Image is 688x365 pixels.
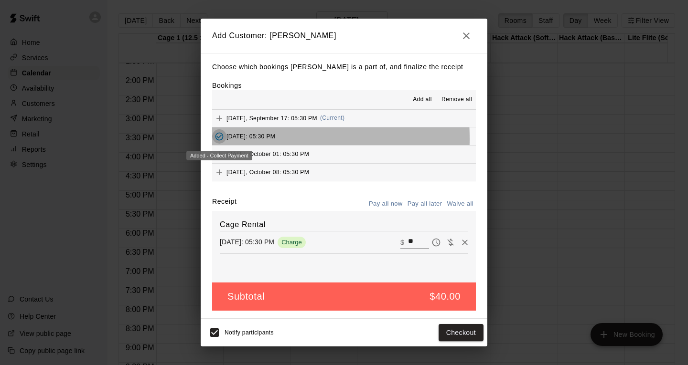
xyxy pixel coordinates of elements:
button: Add[DATE], October 01: 05:30 PM [212,146,476,163]
span: [DATE], September 17: 05:30 PM [226,115,317,121]
h5: $40.00 [430,290,461,303]
span: Add all [413,95,432,104]
p: Choose which bookings [PERSON_NAME] is a part of, and finalize the receipt [212,61,476,73]
button: Added - Collect Payment [212,129,226,144]
span: Add [212,168,226,175]
button: Pay all later [405,197,445,211]
p: $ [400,238,404,247]
span: Charge [278,239,306,246]
span: Add [212,114,226,121]
h5: Subtotal [227,290,265,303]
button: Checkout [439,324,484,342]
span: (Current) [320,115,345,121]
div: Added - Collect Payment [186,151,252,160]
span: [DATE]: 05:30 PM [226,133,275,139]
h6: Cage Rental [220,219,468,231]
button: Waive all [444,197,476,211]
p: [DATE]: 05:30 PM [220,237,274,247]
span: Waive payment [443,238,458,246]
button: Remove all [438,92,476,107]
button: Add[DATE], September 17: 05:30 PM(Current) [212,110,476,127]
label: Receipt [212,197,236,211]
h2: Add Customer: [PERSON_NAME] [201,19,487,53]
span: Notify participants [225,329,274,336]
button: Added - Collect Payment[DATE]: 05:30 PM [212,127,476,145]
button: Add[DATE], October 08: 05:30 PM [212,164,476,181]
button: Pay all now [366,197,405,211]
span: [DATE], October 01: 05:30 PM [226,151,309,157]
button: Add all [407,92,438,107]
span: [DATE], October 08: 05:30 PM [226,168,309,175]
span: Remove all [441,95,472,104]
label: Bookings [212,82,242,89]
button: Remove [458,235,472,250]
span: Pay later [429,238,443,246]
